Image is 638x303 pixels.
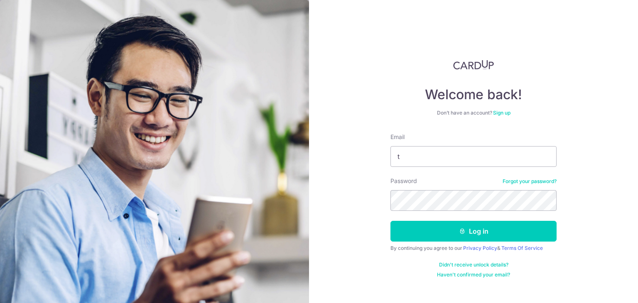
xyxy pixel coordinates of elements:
[463,245,497,251] a: Privacy Policy
[390,86,557,103] h4: Welcome back!
[390,221,557,242] button: Log in
[503,178,557,185] a: Forgot your password?
[390,133,405,141] label: Email
[390,110,557,116] div: Don’t have an account?
[493,110,510,116] a: Sign up
[453,60,494,70] img: CardUp Logo
[437,271,510,278] a: Haven't confirmed your email?
[390,177,417,185] label: Password
[501,245,543,251] a: Terms Of Service
[390,245,557,252] div: By continuing you agree to our &
[439,261,508,268] a: Didn't receive unlock details?
[390,146,557,167] input: Enter your Email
